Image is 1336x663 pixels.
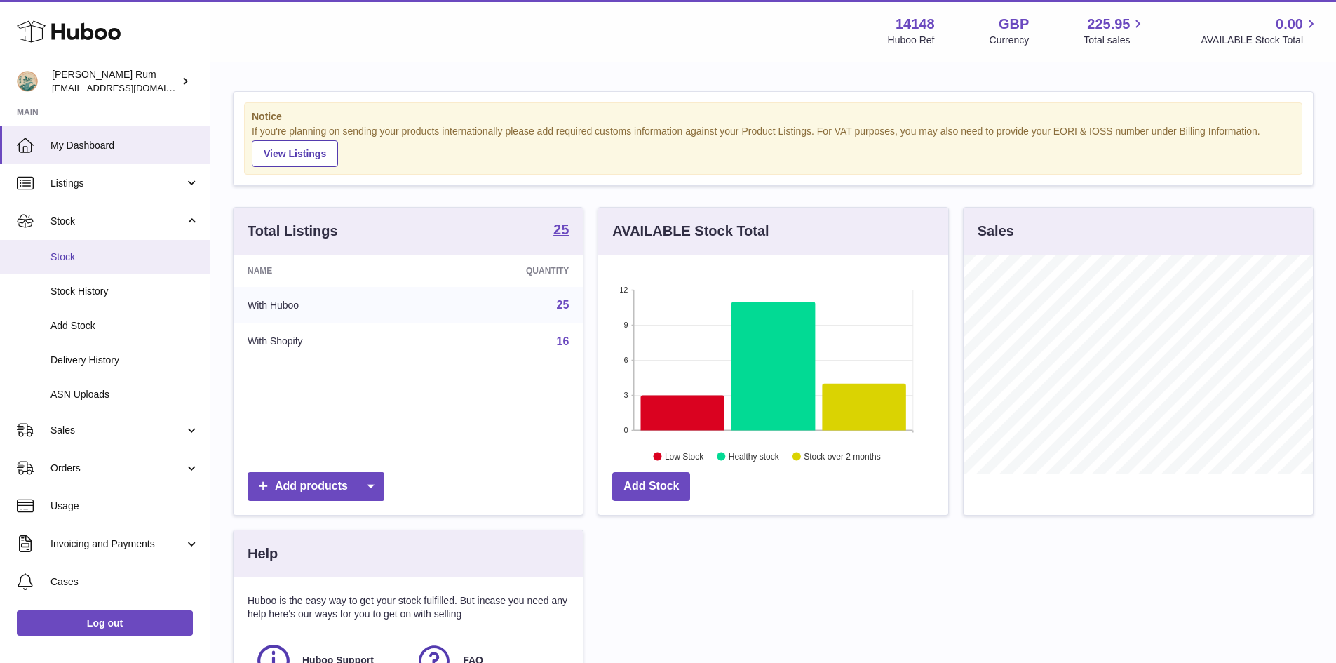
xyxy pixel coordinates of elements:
[624,321,628,329] text: 9
[50,177,184,190] span: Listings
[1276,15,1303,34] span: 0.00
[252,110,1295,123] strong: Notice
[252,125,1295,167] div: If you're planning on sending your products internationally please add required customs informati...
[50,388,199,401] span: ASN Uploads
[557,335,569,347] a: 16
[234,255,422,287] th: Name
[978,222,1014,241] h3: Sales
[234,323,422,360] td: With Shopify
[1087,15,1130,34] span: 225.95
[50,139,199,152] span: My Dashboard
[50,354,199,367] span: Delivery History
[1084,34,1146,47] span: Total sales
[52,68,178,95] div: [PERSON_NAME] Rum
[50,250,199,264] span: Stock
[990,34,1030,47] div: Currency
[422,255,583,287] th: Quantity
[248,472,384,501] a: Add products
[50,319,199,333] span: Add Stock
[804,451,881,461] text: Stock over 2 months
[50,215,184,228] span: Stock
[50,537,184,551] span: Invoicing and Payments
[50,285,199,298] span: Stock History
[50,462,184,475] span: Orders
[888,34,935,47] div: Huboo Ref
[234,287,422,323] td: With Huboo
[624,426,628,434] text: 0
[252,140,338,167] a: View Listings
[557,299,569,311] a: 25
[1084,15,1146,47] a: 225.95 Total sales
[50,500,199,513] span: Usage
[553,222,569,239] a: 25
[665,451,704,461] text: Low Stock
[50,424,184,437] span: Sales
[1201,15,1319,47] a: 0.00 AVAILABLE Stock Total
[17,71,38,92] img: mail@bartirum.wales
[248,544,278,563] h3: Help
[248,222,338,241] h3: Total Listings
[553,222,569,236] strong: 25
[624,391,628,399] text: 3
[248,594,569,621] p: Huboo is the easy way to get your stock fulfilled. But incase you need any help here's our ways f...
[624,356,628,364] text: 6
[17,610,193,636] a: Log out
[612,222,769,241] h3: AVAILABLE Stock Total
[729,451,780,461] text: Healthy stock
[52,82,206,93] span: [EMAIL_ADDRESS][DOMAIN_NAME]
[896,15,935,34] strong: 14148
[50,575,199,589] span: Cases
[999,15,1029,34] strong: GBP
[620,286,628,294] text: 12
[1201,34,1319,47] span: AVAILABLE Stock Total
[612,472,690,501] a: Add Stock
